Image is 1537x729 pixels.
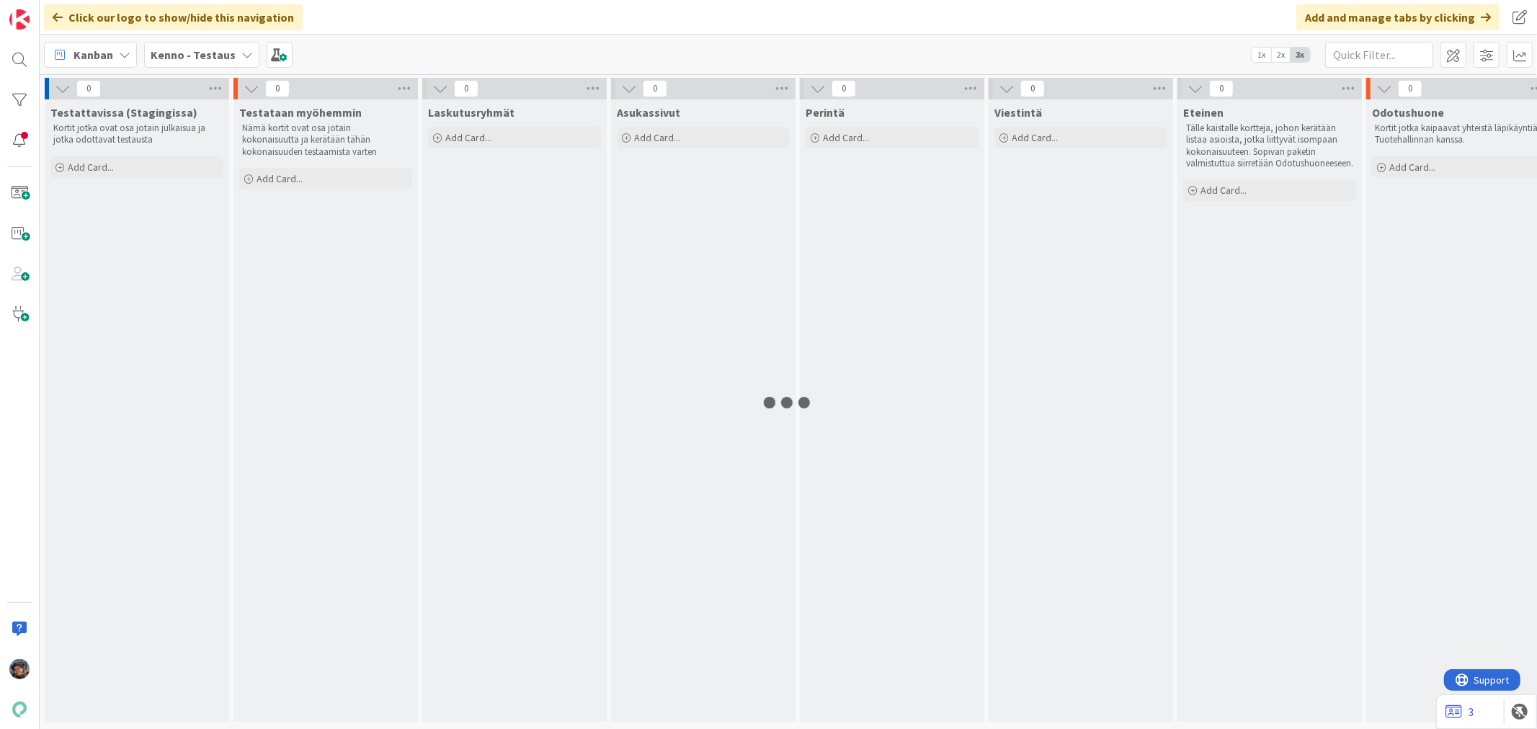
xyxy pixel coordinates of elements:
span: Kanban [73,46,113,63]
span: 0 [1398,80,1422,97]
span: Laskutusryhmät [428,105,514,120]
span: 0 [454,80,478,97]
span: Add Card... [1012,131,1058,144]
span: Add Card... [445,131,491,144]
input: Quick Filter... [1325,42,1433,68]
span: Support [30,2,66,19]
p: Nämä kortit ovat osa jotain kokonaisuutta ja kerätään tähän kokonaisuuden testaamista varten [242,122,409,158]
span: Odotushuone [1372,105,1444,120]
span: 3x [1291,48,1310,62]
img: avatar [9,699,30,720]
span: Add Card... [634,131,680,144]
span: 0 [832,80,856,97]
span: Add Card... [1200,184,1247,197]
span: Add Card... [823,131,869,144]
span: 1x [1252,48,1271,62]
span: 2x [1271,48,1291,62]
span: Perintä [806,105,845,120]
span: Testattavissa (Stagingissa) [50,105,197,120]
span: Add Card... [1389,161,1435,174]
span: 0 [76,80,101,97]
a: 3 [1445,703,1474,720]
p: Kortit jotka ovat osa jotain julkaisua ja jotka odottavat testausta [53,122,220,146]
span: Viestintä [994,105,1042,120]
p: Tälle kaistalle kortteja, johon kerätään listaa asioista, jotka liittyvät isompaan kokonaisuuteen... [1186,122,1353,169]
span: 0 [265,80,290,97]
span: Asukassivut [617,105,680,120]
div: Add and manage tabs by clicking [1296,4,1500,30]
span: 0 [1020,80,1045,97]
img: PP [9,659,30,679]
span: Testataan myöhemmin [239,105,362,120]
b: Kenno - Testaus [151,48,236,62]
span: Add Card... [257,172,303,185]
div: Click our logo to show/hide this navigation [44,4,303,30]
span: Eteinen [1183,105,1224,120]
span: 0 [643,80,667,97]
span: 0 [1209,80,1234,97]
span: Add Card... [68,161,114,174]
img: Visit kanbanzone.com [9,9,30,30]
